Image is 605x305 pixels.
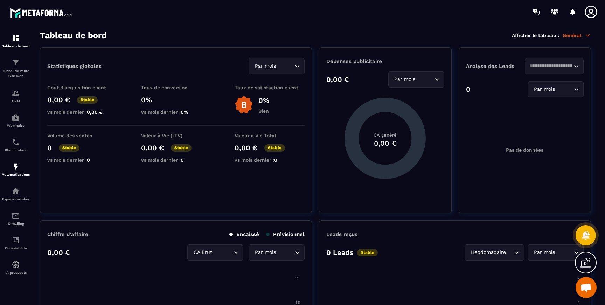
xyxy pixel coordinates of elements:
tspan: 2 [577,300,579,305]
p: Bien [258,108,269,114]
img: formation [12,89,20,97]
img: automations [12,162,20,171]
p: Planificateur [2,148,30,152]
p: 0,00 € [326,75,349,84]
span: 0 [274,157,277,163]
input: Search for option [214,249,232,256]
a: Open chat [576,277,597,298]
p: vs mois dernier : [141,157,211,163]
p: Valeur à Vie Total [235,133,305,138]
p: Afficher le tableau : [512,33,559,38]
img: b-badge-o.b3b20ee6.svg [235,96,253,114]
p: 0,00 € [235,144,257,152]
img: automations [12,261,20,269]
input: Search for option [529,62,572,70]
tspan: 2 [577,276,579,280]
p: Statistiques globales [47,63,102,69]
p: Stable [59,144,79,152]
input: Search for option [507,249,513,256]
img: automations [12,113,20,122]
span: CA Brut [192,249,214,256]
span: Par mois [253,62,277,70]
p: 0,00 € [141,144,164,152]
p: Pas de données [506,147,543,153]
div: Search for option [525,58,584,74]
a: formationformationTunnel de vente Site web [2,53,30,84]
img: logo [10,6,73,19]
tspan: 2 [295,276,298,280]
p: Tunnel de vente Site web [2,69,30,78]
span: Par mois [532,249,556,256]
div: Search for option [388,71,444,88]
p: E-mailing [2,222,30,226]
p: Comptabilité [2,246,30,250]
img: formation [12,34,20,42]
p: vs mois dernier : [47,109,117,115]
h3: Tableau de bord [40,30,107,40]
div: Search for option [528,244,584,261]
div: Search for option [249,244,305,261]
input: Search for option [417,76,433,83]
img: accountant [12,236,20,244]
p: 0 Leads [326,248,354,257]
p: Chiffre d’affaire [47,231,88,237]
p: Stable [357,249,378,256]
span: 0 [181,157,184,163]
p: Volume des ventes [47,133,117,138]
p: vs mois dernier : [47,157,117,163]
a: accountantaccountantComptabilité [2,231,30,255]
input: Search for option [277,249,293,256]
p: Prévisionnel [266,231,305,237]
p: Stable [171,144,192,152]
p: CRM [2,99,30,103]
p: Espace membre [2,197,30,201]
input: Search for option [556,85,572,93]
a: formationformationTableau de bord [2,29,30,53]
a: schedulerschedulerPlanificateur [2,133,30,157]
p: Leads reçus [326,231,357,237]
p: Dépenses publicitaire [326,58,444,64]
p: Webinaire [2,124,30,127]
p: 0 [466,85,471,93]
a: automationsautomationsAutomatisations [2,157,30,182]
p: 0 [47,144,52,152]
a: emailemailE-mailing [2,206,30,231]
p: Analyse des Leads [466,63,525,69]
span: Par mois [532,85,556,93]
tspan: 1.5 [295,300,300,305]
span: Par mois [253,249,277,256]
p: Valeur à Vie (LTV) [141,133,211,138]
p: Stable [77,96,98,104]
span: Par mois [393,76,417,83]
input: Search for option [277,62,293,70]
p: Taux de satisfaction client [235,85,305,90]
img: email [12,212,20,220]
span: 0 [87,157,90,163]
p: Encaissé [229,231,259,237]
p: Tableau de bord [2,44,30,48]
span: Hebdomadaire [469,249,507,256]
span: 0% [181,109,188,115]
span: 0,00 € [87,109,103,115]
div: Search for option [465,244,524,261]
a: automationsautomationsWebinaire [2,108,30,133]
p: 0,00 € [47,96,70,104]
p: 0,00 € [47,248,70,257]
div: Search for option [187,244,243,261]
p: Taux de conversion [141,85,211,90]
input: Search for option [556,249,572,256]
a: automationsautomationsEspace membre [2,182,30,206]
p: 0% [258,96,269,105]
a: formationformationCRM [2,84,30,108]
p: vs mois dernier : [141,109,211,115]
p: Automatisations [2,173,30,176]
div: Search for option [249,58,305,74]
p: vs mois dernier : [235,157,305,163]
p: Coût d'acquisition client [47,85,117,90]
img: automations [12,187,20,195]
p: 0% [141,96,211,104]
p: Général [563,32,591,39]
p: Stable [264,144,285,152]
p: IA prospects [2,271,30,275]
div: Search for option [528,81,584,97]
